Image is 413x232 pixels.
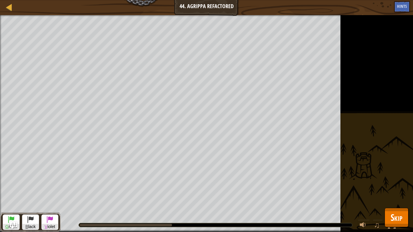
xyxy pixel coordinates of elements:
span: Skip [391,211,402,224]
span: lack [22,224,39,230]
button: Ask AI [10,222,17,229]
button: ♫ [373,220,383,232]
span: ♫ [374,221,380,230]
span: reen [3,224,19,230]
span: V [45,224,47,229]
button: Violet [41,214,58,230]
button: Skip [385,208,408,227]
span: iolet [42,224,58,230]
button: Adjust volume [358,220,370,232]
button: Black [22,214,39,230]
button: Green [3,214,20,230]
span: G [5,224,9,229]
span: Hints [397,3,407,9]
span: B [25,224,28,229]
